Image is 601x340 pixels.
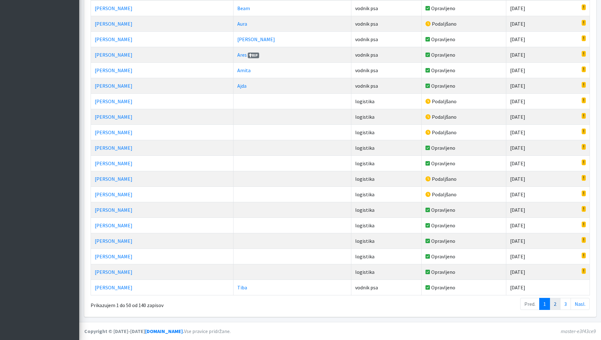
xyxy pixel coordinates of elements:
[582,129,586,134] span: Kmalu preteče
[561,328,596,334] em: master-e3f43ce9
[422,140,506,155] td: Opravljeno
[582,206,586,212] span: Kmalu preteče
[506,264,590,280] td: [DATE]
[351,202,422,217] td: logistika
[351,109,422,124] td: logistika
[95,21,132,27] a: [PERSON_NAME]
[237,83,246,89] a: Ajda
[582,222,586,227] span: Kmalu preteče
[422,0,506,16] td: Opravljeno
[237,36,275,42] a: [PERSON_NAME]
[91,297,296,309] div: Prikazujem 1 do 50 od 140 zapisov
[95,238,132,244] a: [PERSON_NAME]
[95,176,132,182] a: [PERSON_NAME]
[422,171,506,186] td: Podaljšano
[95,269,132,275] a: [PERSON_NAME]
[422,280,506,295] td: Opravljeno
[506,78,590,93] td: [DATE]
[351,217,422,233] td: logistika
[95,145,132,151] a: [PERSON_NAME]
[506,0,590,16] td: [DATE]
[95,67,132,73] a: [PERSON_NAME]
[582,237,586,243] span: Kmalu preteče
[422,264,506,280] td: Opravljeno
[248,53,259,58] span: RIP
[506,155,590,171] td: [DATE]
[582,175,586,181] span: Kmalu preteče
[351,233,422,249] td: logistika
[351,62,422,78] td: vodnik psa
[422,47,506,62] td: Opravljeno
[582,144,586,150] span: Kmalu preteče
[351,249,422,264] td: logistika
[237,21,247,27] a: Aura
[95,253,132,260] a: [PERSON_NAME]
[95,83,132,89] a: [PERSON_NAME]
[582,191,586,196] span: Kmalu preteče
[95,160,132,167] a: [PERSON_NAME]
[506,16,590,31] td: [DATE]
[351,140,422,155] td: logistika
[95,52,132,58] a: [PERSON_NAME]
[95,98,132,104] a: [PERSON_NAME]
[351,47,422,62] td: vodnik psa
[582,51,586,57] span: Kmalu preteče
[95,222,132,229] a: [PERSON_NAME]
[506,109,590,124] td: [DATE]
[351,93,422,109] td: logistika
[582,160,586,165] span: Kmalu preteče
[422,155,506,171] td: Opravljeno
[506,202,590,217] td: [DATE]
[506,62,590,78] td: [DATE]
[506,233,590,249] td: [DATE]
[95,114,132,120] a: [PERSON_NAME]
[95,284,132,291] a: [PERSON_NAME]
[422,78,506,93] td: Opravljeno
[351,78,422,93] td: vodnik psa
[95,207,132,213] a: [PERSON_NAME]
[351,171,422,186] td: logistika
[79,322,601,340] footer: Vse pravice pridržane.
[84,328,184,334] strong: Copyright © [DATE]-[DATE] .
[237,5,250,11] a: Beam
[422,93,506,109] td: Podaljšano
[506,47,590,62] td: [DATE]
[422,233,506,249] td: Opravljeno
[145,328,183,334] a: [DOMAIN_NAME]
[506,140,590,155] td: [DATE]
[422,16,506,31] td: Podaljšano
[582,82,586,88] span: Kmalu preteče
[351,0,422,16] td: vodnik psa
[351,280,422,295] td: vodnik psa
[582,66,586,72] span: Kmalu preteče
[95,5,132,11] a: [PERSON_NAME]
[506,93,590,109] td: [DATE]
[351,16,422,31] td: vodnik psa
[560,298,571,310] a: 3
[422,62,506,78] td: Opravljeno
[582,113,586,119] span: Kmalu preteče
[506,217,590,233] td: [DATE]
[95,36,132,42] a: [PERSON_NAME]
[506,186,590,202] td: [DATE]
[422,217,506,233] td: Opravljeno
[351,186,422,202] td: logistika
[95,129,132,135] a: [PERSON_NAME]
[237,67,251,73] a: Amita
[422,202,506,217] td: Opravljeno
[550,298,560,310] a: 2
[422,186,506,202] td: Podaljšano
[506,31,590,47] td: [DATE]
[506,124,590,140] td: [DATE]
[506,249,590,264] td: [DATE]
[582,253,586,258] span: Kmalu preteče
[582,35,586,41] span: Kmalu preteče
[422,109,506,124] td: Podaljšano
[351,155,422,171] td: logistika
[422,249,506,264] td: Opravljeno
[571,298,590,310] a: Nasl.
[506,280,590,295] td: [DATE]
[95,191,132,198] a: [PERSON_NAME]
[506,171,590,186] td: [DATE]
[582,268,586,274] span: Kmalu preteče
